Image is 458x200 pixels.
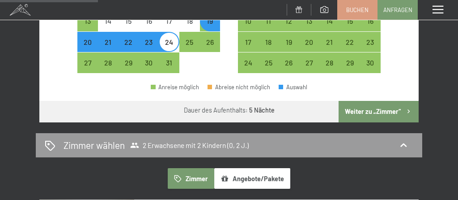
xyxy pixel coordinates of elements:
[179,11,200,31] div: Sat Oct 18 2025
[238,11,259,31] div: Mon Nov 10 2025
[77,32,98,52] div: Mon Oct 20 2025
[259,17,278,36] div: 11
[279,32,299,52] div: Wed Nov 19 2025
[98,11,119,31] div: Anreise nicht möglich
[340,52,360,73] div: Anreise möglich
[249,106,275,114] b: 5 Nächte
[383,6,412,14] span: Anfragen
[319,32,340,52] div: Anreise möglich
[139,11,159,31] div: Anreise nicht möglich
[159,52,179,73] div: Anreise möglich
[299,52,320,73] div: Anreise möglich
[77,32,98,52] div: Anreise möglich
[159,11,179,31] div: Fri Oct 17 2025
[300,17,319,36] div: 13
[180,17,199,36] div: 18
[239,39,258,57] div: 17
[77,11,98,31] div: Mon Oct 13 2025
[238,52,259,73] div: Anreise möglich
[200,32,221,52] div: Anreise möglich
[319,52,340,73] div: Anreise möglich
[360,52,381,73] div: Anreise möglich
[238,32,259,52] div: Anreise möglich
[119,59,138,78] div: 29
[258,52,279,73] div: Anreise möglich
[300,39,319,57] div: 20
[118,32,139,52] div: Wed Oct 22 2025
[238,11,259,31] div: Anreise möglich
[160,39,178,57] div: 24
[168,168,214,189] button: Zimmer
[299,11,320,31] div: Thu Nov 13 2025
[341,17,360,36] div: 15
[341,59,360,78] div: 29
[319,11,340,31] div: Fri Nov 14 2025
[179,32,200,52] div: Anreise möglich
[99,17,118,36] div: 14
[319,52,340,73] div: Fri Nov 28 2025
[184,106,275,115] div: Dauer des Aufenthalts:
[340,32,360,52] div: Sat Nov 22 2025
[239,59,258,78] div: 24
[319,32,340,52] div: Fri Nov 21 2025
[320,39,339,57] div: 21
[280,39,298,57] div: 19
[340,52,360,73] div: Sat Nov 29 2025
[338,0,377,19] a: Buchen
[139,52,159,73] div: Anreise möglich
[279,52,299,73] div: Anreise möglich
[77,52,98,73] div: Anreise möglich
[78,59,97,78] div: 27
[259,59,278,78] div: 25
[238,52,259,73] div: Mon Nov 24 2025
[77,11,98,31] div: Anreise möglich
[258,11,279,31] div: Tue Nov 11 2025
[361,39,380,57] div: 23
[201,39,220,57] div: 26
[140,39,158,57] div: 23
[239,17,258,36] div: 10
[340,32,360,52] div: Anreise möglich
[341,39,360,57] div: 22
[179,11,200,31] div: Anreise nicht möglich
[361,17,380,36] div: 16
[280,17,298,36] div: 12
[214,168,290,189] button: Angebote/Pakete
[98,52,119,73] div: Anreise möglich
[140,17,158,36] div: 16
[160,17,178,36] div: 17
[320,17,339,36] div: 14
[346,6,369,14] span: Buchen
[258,32,279,52] div: Tue Nov 18 2025
[159,32,179,52] div: Fri Oct 24 2025
[360,52,381,73] div: Sun Nov 30 2025
[159,32,179,52] div: Anreise nicht möglich
[118,11,139,31] div: Anreise nicht möglich
[208,84,270,90] div: Abreise nicht möglich
[320,59,339,78] div: 28
[280,59,298,78] div: 26
[360,11,381,31] div: Sun Nov 16 2025
[130,141,249,150] span: 2 Erwachsene mit 2 Kindern (0, 2 J.)
[339,101,419,122] button: Weiter zu „Zimmer“
[159,11,179,31] div: Anreise nicht möglich
[151,84,199,90] div: Anreise möglich
[238,32,259,52] div: Mon Nov 17 2025
[340,11,360,31] div: Anreise möglich
[299,11,320,31] div: Anreise möglich
[139,52,159,73] div: Thu Oct 30 2025
[299,32,320,52] div: Anreise möglich
[259,39,278,57] div: 18
[200,11,221,31] div: Sun Oct 19 2025
[77,52,98,73] div: Mon Oct 27 2025
[99,59,118,78] div: 28
[258,52,279,73] div: Tue Nov 25 2025
[378,0,417,19] a: Anfragen
[299,52,320,73] div: Thu Nov 27 2025
[119,39,138,57] div: 22
[300,59,319,78] div: 27
[118,11,139,31] div: Wed Oct 15 2025
[258,11,279,31] div: Anreise möglich
[201,17,220,36] div: 19
[118,52,139,73] div: Wed Oct 29 2025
